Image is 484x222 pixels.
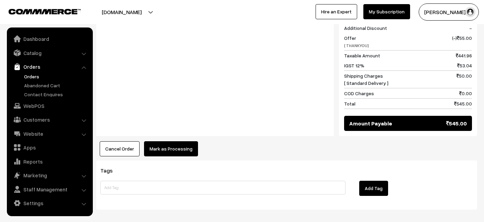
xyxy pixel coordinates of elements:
[344,24,387,32] span: Additional Discount
[454,100,472,107] span: 545.00
[9,9,81,14] img: COMMMERCE
[344,90,374,97] span: COD Charges
[359,181,388,196] button: Add Tag
[344,100,355,107] span: Total
[9,100,90,112] a: WebPOS
[22,91,90,98] a: Contact Enquires
[9,7,69,15] a: COMMMERCE
[144,141,198,156] button: Mark as Processing
[22,73,90,80] a: Orders
[452,34,472,49] span: (-) 55.00
[9,183,90,196] a: Staff Management
[22,82,90,89] a: Abandoned Cart
[100,181,345,195] input: Add Tag
[363,4,410,19] a: My Subscription
[9,141,90,154] a: Apps
[344,43,369,48] span: [ THANKYOU]
[9,113,90,126] a: Customers
[9,47,90,59] a: Catalog
[465,7,475,17] img: user
[9,155,90,168] a: Reports
[446,119,467,127] span: 545.00
[344,34,369,49] span: Offer
[9,33,90,45] a: Dashboard
[344,72,388,87] span: Shipping Charges [ Standard Delivery ]
[100,141,140,156] button: Cancel Order
[469,24,472,32] span: -
[459,90,472,97] span: 0.00
[419,3,479,21] button: [PERSON_NAME] S…
[456,52,472,59] span: 441.96
[78,3,166,21] button: [DOMAIN_NAME]
[100,167,121,174] span: Tags
[9,60,90,73] a: Orders
[316,4,357,19] a: Hire an Expert
[9,197,90,209] a: Settings
[456,72,472,87] span: 50.00
[9,127,90,140] a: Website
[344,52,380,59] span: Taxable Amount
[9,169,90,181] a: Marketing
[349,119,392,127] span: Amount Payable
[344,62,364,69] span: IGST 12%
[457,62,472,69] span: 53.04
